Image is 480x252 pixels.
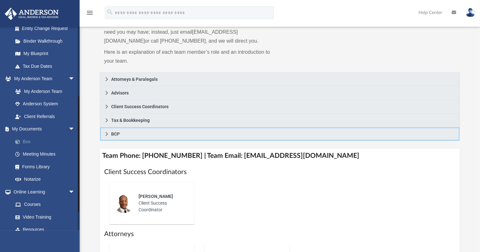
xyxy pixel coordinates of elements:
img: Anderson Advisors Platinum Portal [3,8,61,20]
h4: Team Phone: [PHONE_NUMBER] | Team Email: [EMAIL_ADDRESS][DOMAIN_NAME] [100,149,460,163]
a: Video Training [9,211,78,223]
a: Client Referrals [9,110,81,123]
span: BCP [111,132,120,136]
img: thumbnail [114,193,134,213]
i: search [106,9,113,16]
span: arrow_drop_down [68,123,81,136]
a: My Documentsarrow_drop_down [4,123,84,136]
a: Notarize [9,173,84,186]
span: Advisors [111,91,129,95]
a: Courses [9,198,81,211]
a: Forms Library [9,160,81,173]
h1: Attorneys [104,229,455,239]
h1: Client Success Coordinators [104,167,455,177]
span: Attorneys & Paralegals [111,77,158,81]
a: Binder Walkthrough [9,35,84,47]
a: menu [86,12,94,17]
a: My Anderson Team [9,85,78,98]
a: Entity Change Request [9,22,84,35]
i: menu [86,9,94,17]
a: Advisors [100,86,460,100]
span: Tax & Bookkeeping [111,118,150,122]
span: Client Success Coordinators [111,104,168,109]
a: Anderson System [9,98,81,110]
img: User Pic [466,8,475,17]
span: arrow_drop_down [68,73,81,86]
span: arrow_drop_down [68,185,81,199]
p: You don’t need to know who to contact specifically for each question or need you may have; instea... [104,19,276,45]
a: My Anderson Teamarrow_drop_down [4,73,81,85]
a: Resources [9,223,81,236]
a: [EMAIL_ADDRESS][DOMAIN_NAME] [104,29,238,44]
a: Online Learningarrow_drop_down [4,185,81,198]
a: Tax Due Dates [9,60,84,73]
a: Tax & Bookkeeping [100,114,460,127]
div: Client Success Coordinator [134,189,190,218]
a: BCP [100,127,460,141]
a: My Blueprint [9,47,81,60]
a: Box [9,135,84,148]
a: Attorneys & Paralegals [100,72,460,86]
a: Meeting Minutes [9,148,84,161]
p: Here is an explanation of each team member’s role and an introduction to your team. [104,48,276,66]
a: Client Success Coordinators [100,100,460,114]
span: [PERSON_NAME] [139,194,173,199]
